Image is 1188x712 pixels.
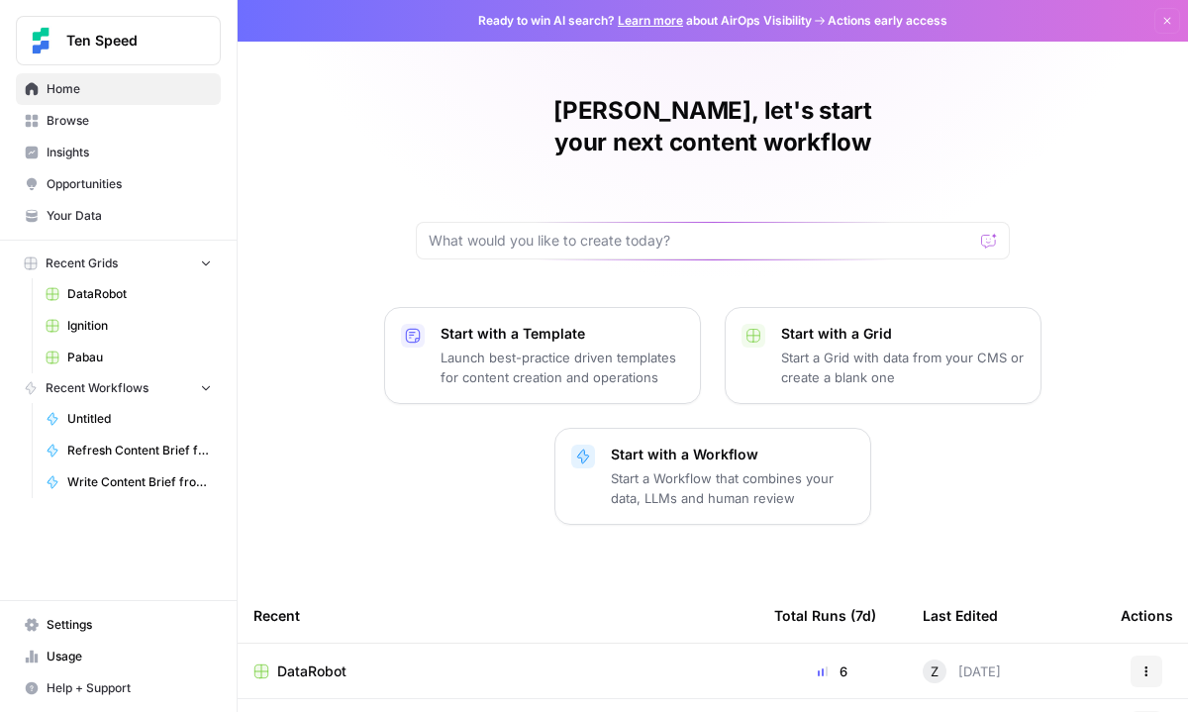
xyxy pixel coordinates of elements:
[277,661,346,681] span: DataRobot
[66,31,186,51] span: Ten Speed
[67,410,212,428] span: Untitled
[923,588,998,643] div: Last Edited
[781,324,1025,344] p: Start with a Grid
[46,379,148,397] span: Recent Workflows
[781,348,1025,387] p: Start a Grid with data from your CMS or create a blank one
[16,16,221,65] button: Workspace: Ten Speed
[253,661,742,681] a: DataRobot
[416,95,1010,158] h1: [PERSON_NAME], let's start your next content workflow
[47,207,212,225] span: Your Data
[16,200,221,232] a: Your Data
[618,13,683,28] a: Learn more
[67,285,212,303] span: DataRobot
[384,307,701,404] button: Start with a TemplateLaunch best-practice driven templates for content creation and operations
[429,231,973,251] input: What would you like to create today?
[37,435,221,466] a: Refresh Content Brief from Keyword [DEV]
[923,660,1001,683] div: [DATE]
[16,672,221,704] button: Help + Support
[37,466,221,498] a: Write Content Brief from Keyword [DEV]
[611,468,854,508] p: Start a Workflow that combines your data, LLMs and human review
[67,442,212,459] span: Refresh Content Brief from Keyword [DEV]
[67,473,212,491] span: Write Content Brief from Keyword [DEV]
[16,249,221,278] button: Recent Grids
[37,310,221,342] a: Ignition
[611,445,854,464] p: Start with a Workflow
[16,373,221,403] button: Recent Workflows
[47,679,212,697] span: Help + Support
[67,349,212,366] span: Pabau
[37,403,221,435] a: Untitled
[47,648,212,665] span: Usage
[16,73,221,105] a: Home
[47,144,212,161] span: Insights
[16,609,221,641] a: Settings
[16,641,221,672] a: Usage
[46,254,118,272] span: Recent Grids
[441,348,684,387] p: Launch best-practice driven templates for content creation and operations
[47,80,212,98] span: Home
[47,112,212,130] span: Browse
[1121,588,1173,643] div: Actions
[16,137,221,168] a: Insights
[16,168,221,200] a: Opportunities
[253,588,742,643] div: Recent
[774,661,891,681] div: 6
[16,105,221,137] a: Browse
[37,342,221,373] a: Pabau
[774,588,876,643] div: Total Runs (7d)
[828,12,947,30] span: Actions early access
[441,324,684,344] p: Start with a Template
[67,317,212,335] span: Ignition
[23,23,58,58] img: Ten Speed Logo
[554,428,871,525] button: Start with a WorkflowStart a Workflow that combines your data, LLMs and human review
[478,12,812,30] span: Ready to win AI search? about AirOps Visibility
[47,175,212,193] span: Opportunities
[931,661,939,681] span: Z
[47,616,212,634] span: Settings
[725,307,1041,404] button: Start with a GridStart a Grid with data from your CMS or create a blank one
[37,278,221,310] a: DataRobot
